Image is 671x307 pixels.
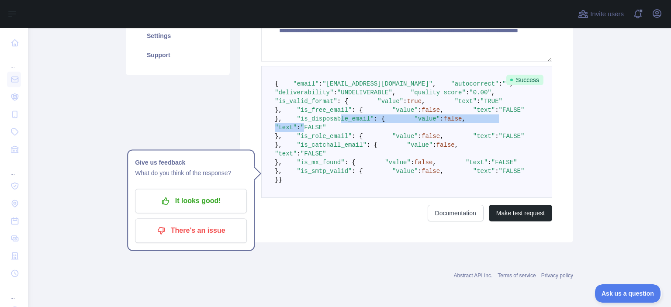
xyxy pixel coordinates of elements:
[142,193,240,208] p: It looks good!
[135,168,247,178] p: What do you think of the response?
[337,98,348,105] span: : {
[432,141,436,148] span: :
[352,107,363,114] span: : {
[135,218,247,243] button: There's an issue
[275,141,282,148] span: },
[275,176,278,183] span: }
[297,107,352,114] span: "is_free_email"
[462,115,466,122] span: ,
[297,124,300,131] span: :
[275,159,282,166] span: },
[495,168,498,175] span: :
[498,273,536,279] a: Terms of service
[275,107,282,114] span: },
[352,168,363,175] span: : {
[436,141,455,148] span: false
[440,133,443,140] span: ,
[407,98,422,105] span: true
[576,7,626,21] button: Invite users
[499,107,525,114] span: "FALSE"
[491,159,517,166] span: "FALSE"
[136,45,219,65] a: Support
[510,80,513,87] span: ,
[385,159,411,166] span: "value"
[301,124,326,131] span: "FALSE"
[595,284,662,303] iframe: Toggle Customer Support
[432,159,436,166] span: ,
[136,26,219,45] a: Settings
[403,98,407,105] span: :
[392,107,418,114] span: "value"
[414,115,440,122] span: "value"
[481,98,502,105] span: "TRUE"
[275,168,282,175] span: },
[7,159,21,176] div: ...
[301,150,326,157] span: "FALSE"
[422,98,425,105] span: ,
[275,150,297,157] span: "text"
[440,168,443,175] span: ,
[345,159,356,166] span: : {
[407,141,433,148] span: "value"
[451,80,498,87] span: "autocorrect"
[297,141,367,148] span: "is_catchall_email"
[275,115,282,122] span: },
[428,205,484,221] a: Documentation
[491,89,495,96] span: ,
[322,80,432,87] span: "[EMAIL_ADDRESS][DOMAIN_NAME]"
[374,115,385,122] span: : {
[411,89,466,96] span: "quality_score"
[278,176,282,183] span: }
[473,133,495,140] span: "text"
[337,89,392,96] span: "UNDELIVERABLE"
[489,205,552,221] button: Make test request
[473,107,495,114] span: "text"
[297,150,300,157] span: :
[473,168,495,175] span: "text"
[502,80,510,87] span: ""
[477,98,480,105] span: :
[455,141,458,148] span: ,
[275,133,282,140] span: },
[7,283,21,300] div: ...
[499,80,502,87] span: :
[411,159,414,166] span: :
[495,107,498,114] span: :
[495,133,498,140] span: :
[422,168,440,175] span: false
[275,98,337,105] span: "is_valid_format"
[414,159,432,166] span: false
[135,157,247,168] h1: Give us feedback
[466,159,488,166] span: "text"
[352,133,363,140] span: : {
[440,115,443,122] span: :
[590,9,624,19] span: Invite users
[275,89,333,96] span: "deliverability"
[392,89,396,96] span: ,
[499,133,525,140] span: "FALSE"
[293,80,319,87] span: "email"
[377,98,403,105] span: "value"
[455,98,477,105] span: "text"
[422,133,440,140] span: false
[392,133,418,140] span: "value"
[488,159,491,166] span: :
[142,223,240,238] p: There's an issue
[333,89,337,96] span: :
[432,80,436,87] span: ,
[367,141,377,148] span: : {
[297,168,352,175] span: "is_smtp_valid"
[466,89,469,96] span: :
[297,133,352,140] span: "is_role_email"
[422,107,440,114] span: false
[499,168,525,175] span: "FALSE"
[297,115,374,122] span: "is_disposable_email"
[418,107,422,114] span: :
[506,75,543,85] span: Success
[275,80,278,87] span: {
[469,89,491,96] span: "0.00"
[7,52,21,70] div: ...
[418,168,422,175] span: :
[418,133,422,140] span: :
[454,273,493,279] a: Abstract API Inc.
